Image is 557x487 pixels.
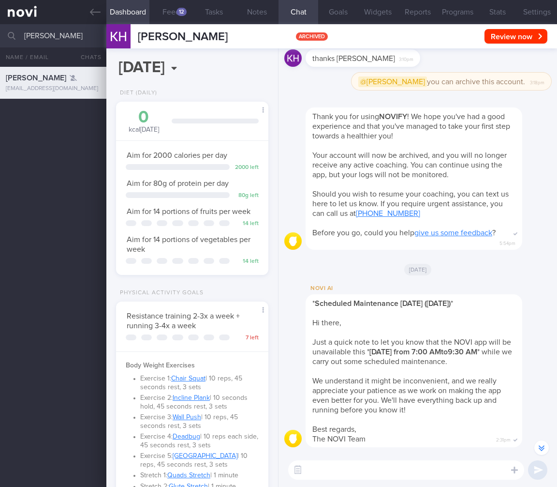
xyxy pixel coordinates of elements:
span: Should you wish to resume your coaching, you can text us here to let us know. If you require urge... [312,190,509,217]
span: Thank you for using ! We hope you've had a good experience and that you've managed to take your f... [312,113,510,140]
span: Hi there, [312,319,341,327]
div: [EMAIL_ADDRESS][DOMAIN_NAME] [6,85,101,92]
div: Physical Activity Goals [116,289,204,297]
span: Before you go, could you help ? [312,229,496,237]
span: 5:54pm [499,238,515,247]
a: give us some feedback [414,229,492,237]
strong: to [441,348,448,356]
button: Review now [484,29,547,44]
span: thanks [PERSON_NAME] [312,55,395,62]
strong: Body Weight Exercises [126,362,195,369]
div: 14 left [235,258,259,265]
span: [PERSON_NAME] [6,74,66,82]
strong: Scheduled Maintenance [DATE] ([DATE]) [315,300,451,307]
span: 3:10pm [399,54,413,63]
span: [DATE] [404,264,432,275]
span: @[PERSON_NAME] [358,76,427,87]
div: 2000 left [235,164,259,171]
li: Exercise 4: | 10 reps each side, 45 seconds rest, 3 sets [140,430,259,450]
div: 12 [176,8,187,16]
span: Just a quick note to let you know that the NOVI app will be unavailable this * * while we carry o... [312,338,512,365]
span: Aim for 14 portions of fruits per week [127,208,250,215]
li: Stretch 1: | 1 minute [140,469,259,480]
div: 7 left [235,335,259,342]
a: Deadbug [173,433,200,440]
strong: 9:30 AM [448,348,477,356]
strong: NOVIFY [379,113,407,121]
a: [GEOGRAPHIC_DATA] [173,453,237,459]
span: We understand it might be inconvenient, and we really appreciate your patience as we work on maki... [312,377,501,414]
span: 3:18pm [530,77,544,86]
li: Exercise 3: | 10 reps, 45 seconds rest, 3 sets [140,411,259,430]
a: Quads Stretch [167,472,210,479]
div: Diet (Daily) [116,90,157,97]
li: Exercise 5: | 10 reps, 45 seconds rest, 3 sets [140,450,259,469]
div: kcal [DATE] [126,109,162,135]
span: archived [296,32,328,41]
span: Best regards, [312,426,356,433]
a: [PHONE_NUMBER] [356,210,420,217]
li: Exercise 2: | 10 seconds hold, 45 seconds rest, 3 sets [140,392,259,411]
span: Aim for 2000 calories per day [127,152,227,159]
span: 2:31pm [496,434,511,443]
span: [PERSON_NAME] [138,31,228,43]
a: Wall Push [173,414,201,421]
span: The NOVI Team [312,435,366,443]
li: Exercise 1: | 10 reps, 45 seconds rest, 3 sets [140,372,259,392]
a: Incline Plank [173,395,210,401]
span: Aim for 80g of protein per day [127,180,229,187]
div: NOVI AI [306,283,551,294]
span: Your account will now be archived, and you will no longer receive any active coaching. You can co... [312,152,507,179]
div: 0 [126,109,162,126]
span: you can archive this account. [358,76,525,87]
span: Aim for 14 portions of vegetables per week [127,236,250,253]
a: Chair Squat [171,375,205,382]
strong: [DATE] from 7:00 AM [369,348,441,356]
div: 80 g left [235,192,259,199]
button: Chats [68,47,106,67]
span: Resistance training 2-3x a week + running 3-4x a week [127,312,240,330]
div: 14 left [235,220,259,228]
